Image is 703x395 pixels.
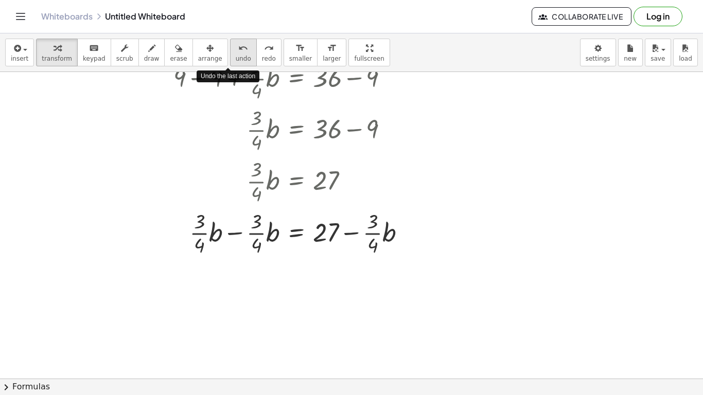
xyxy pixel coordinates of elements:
[580,39,616,66] button: settings
[618,39,643,66] button: new
[262,55,276,62] span: redo
[89,42,99,55] i: keyboard
[36,39,78,66] button: transform
[198,55,222,62] span: arrange
[41,11,93,22] a: Whiteboards
[197,70,259,82] div: Undo the last action
[651,55,665,62] span: save
[5,39,34,66] button: insert
[12,8,29,25] button: Toggle navigation
[295,42,305,55] i: format_size
[192,39,228,66] button: arrange
[138,39,165,66] button: draw
[83,55,106,62] span: keypad
[170,55,187,62] span: erase
[111,39,139,66] button: scrub
[540,12,623,21] span: Collaborate Live
[144,55,160,62] span: draw
[77,39,111,66] button: keyboardkeypad
[354,55,384,62] span: fullscreen
[348,39,390,66] button: fullscreen
[645,39,671,66] button: save
[164,39,192,66] button: erase
[679,55,692,62] span: load
[327,42,337,55] i: format_size
[289,55,312,62] span: smaller
[532,7,631,26] button: Collaborate Live
[116,55,133,62] span: scrub
[256,39,282,66] button: redoredo
[238,42,248,55] i: undo
[586,55,610,62] span: settings
[634,7,682,26] button: Log in
[624,55,637,62] span: new
[264,42,274,55] i: redo
[284,39,318,66] button: format_sizesmaller
[323,55,341,62] span: larger
[42,55,72,62] span: transform
[236,55,251,62] span: undo
[317,39,346,66] button: format_sizelarger
[230,39,257,66] button: undoundo
[673,39,698,66] button: load
[11,55,28,62] span: insert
